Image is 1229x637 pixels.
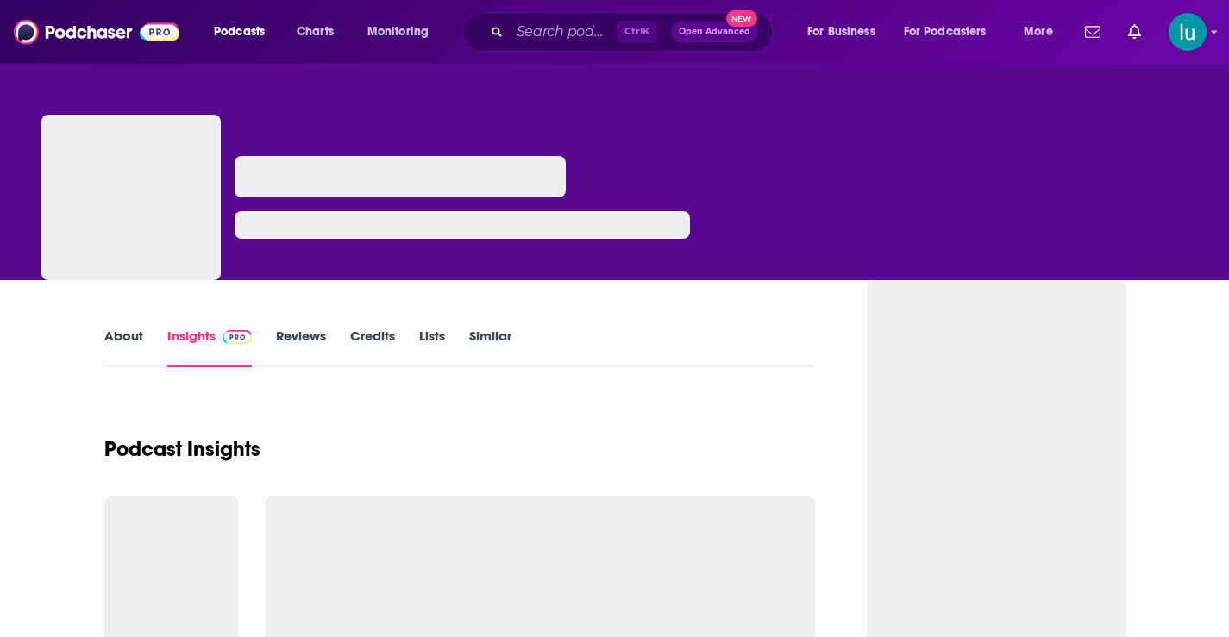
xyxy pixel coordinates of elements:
img: Podchaser Pro [223,330,253,344]
span: Ctrl K [617,21,657,43]
span: Open Advanced [679,28,750,36]
button: open menu [1012,18,1075,46]
span: Logged in as lusodano [1169,13,1207,51]
button: open menu [355,18,451,46]
a: Charts [285,18,344,46]
h1: Podcast Insights [104,436,260,462]
a: InsightsPodchaser Pro [167,328,253,367]
a: Reviews [276,328,326,367]
button: open menu [795,18,897,46]
span: Podcasts [214,20,265,44]
a: About [104,328,143,367]
img: Podchaser - Follow, Share and Rate Podcasts [14,16,179,48]
img: User Profile [1169,13,1207,51]
a: Similar [469,328,511,367]
input: Search podcasts, credits, & more... [510,18,617,46]
a: Show notifications dropdown [1078,17,1107,47]
span: Monitoring [367,20,429,44]
button: Show profile menu [1169,13,1207,51]
div: Search podcasts, credits, & more... [479,12,789,52]
a: Show notifications dropdown [1121,17,1148,47]
span: For Business [807,20,875,44]
a: Lists [419,328,445,367]
button: open menu [202,18,287,46]
span: More [1024,20,1053,44]
button: Open AdvancedNew [671,22,758,42]
span: For Podcasters [904,20,987,44]
span: Charts [297,20,334,44]
span: New [726,10,757,27]
button: open menu [893,18,1012,46]
a: Credits [350,328,395,367]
